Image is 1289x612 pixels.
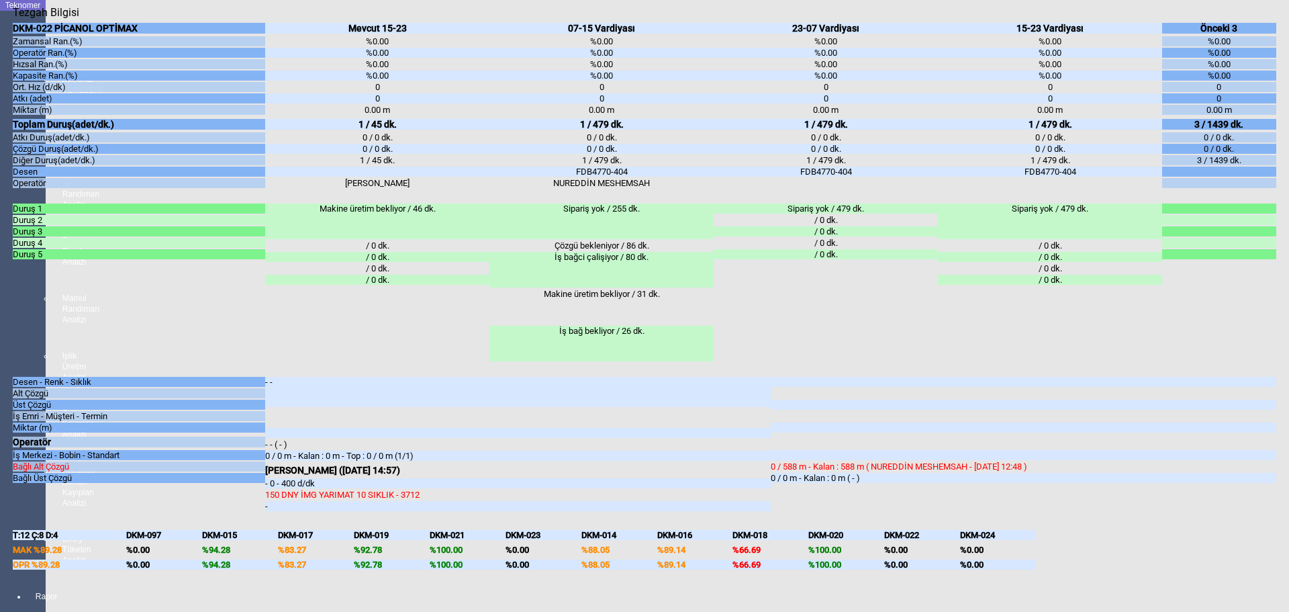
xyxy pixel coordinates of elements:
div: 3 / 1439 dk. [1162,155,1276,165]
div: 1 / 45 dk. [265,155,489,165]
div: %89.14 [657,545,733,555]
div: %0.00 [265,71,489,81]
div: 0 [938,93,1162,103]
div: FDB4770-404 [938,167,1162,177]
div: 0 [1162,82,1276,92]
div: %100.00 [808,545,884,555]
div: %0.00 [960,560,1036,570]
div: - - [265,377,771,407]
div: %0.00 [1162,48,1276,58]
div: Operatör [13,178,265,188]
div: DKM-020 [808,530,884,540]
div: 1 / 45 dk. [265,119,489,130]
div: DKM-017 [278,530,354,540]
div: Bağlı Alt Çözgü [13,462,265,472]
div: %0.00 [489,48,714,58]
div: - 0 - 400 d/dk [265,478,771,488]
div: %0.00 [126,560,202,570]
div: 0 [714,93,938,103]
div: 23-07 Vardiyası [714,23,938,34]
div: Atkı (adet) [13,93,265,103]
div: Tezgah Bilgisi [13,6,84,19]
div: %0.00 [884,545,960,555]
div: %66.69 [732,545,808,555]
div: 1 / 479 dk. [489,119,714,130]
div: %0.00 [938,59,1162,69]
div: %89.14 [657,560,733,570]
div: FDB4770-404 [714,167,938,177]
div: MAK %89.28 [13,545,126,555]
div: Zamansal Ran.(%) [13,36,265,46]
div: DKM-018 [732,530,808,540]
div: 0 [489,93,714,103]
div: 0 [265,93,489,103]
div: İş bağ bekliyor / 26 dk. [489,326,714,361]
div: Desen - Renk - Sıklık [13,377,265,387]
div: %0.00 [938,36,1162,46]
div: Atkı Duruş(adet/dk.) [13,132,265,142]
div: %0.00 [489,71,714,81]
div: OPR %89.28 [13,560,126,570]
div: [PERSON_NAME] ([DATE] 14:57) [265,465,771,476]
div: 1 / 479 dk. [714,119,938,130]
div: Alt Çözgü [13,388,265,398]
div: %0.00 [265,36,489,46]
div: %0.00 [938,48,1162,58]
div: Sipariş yok / 479 dk. [714,204,938,214]
div: 0 / 588 m - Kalan : 588 m ( NUREDDİN MESHEMSAH - [DATE] 12:48 ) [771,462,1276,472]
div: %100.00 [430,560,506,570]
div: 0 / 0 dk. [938,132,1162,142]
div: DKM-097 [126,530,202,540]
div: DKM-024 [960,530,1036,540]
div: 15-23 Vardiyası [938,23,1162,34]
div: İş bağci çalişiyor / 80 dk. [489,252,714,288]
div: / 0 dk. [265,241,489,251]
div: %66.69 [732,560,808,570]
div: Önceki 3 [1162,23,1276,34]
div: %94.28 [202,545,278,555]
div: %0.00 [265,59,489,69]
div: 0 / 0 dk. [1162,144,1276,154]
div: Toplam Duruş(adet/dk.) [13,119,265,130]
div: 1 / 479 dk. [714,155,938,165]
div: %0.00 [714,71,938,81]
div: 0 [938,82,1162,92]
div: 1 / 479 dk. [938,119,1162,130]
div: DKM-015 [202,530,278,540]
div: Duruş 3 [13,226,265,236]
div: %0.00 [714,36,938,46]
div: FDB4770-404 [489,167,714,177]
div: Makine üretim bekliyor / 31 dk. [489,289,714,324]
div: %0.00 [1162,36,1276,46]
div: Bağlı Üst Çözgü [13,473,265,483]
div: %92.78 [354,545,430,555]
div: %0.00 [1162,71,1276,81]
div: %100.00 [430,545,506,555]
div: / 0 dk. [265,263,489,273]
div: Duruş 4 [13,238,265,248]
div: / 0 dk. [938,263,1162,273]
div: Mevcut 15-23 [265,23,489,34]
div: [PERSON_NAME] [265,178,489,188]
div: / 0 dk. [938,252,1162,262]
div: 0 / 0 dk. [489,132,714,142]
div: %0.00 [714,59,938,69]
div: %0.00 [489,59,714,69]
div: 0 / 0 m - Kalan : 0 m - Top : 0 / 0 m (1/1) [265,451,771,461]
div: NUREDDİN MESHEMSAH [489,178,714,188]
div: Sipariş yok / 479 dk. [938,204,1162,239]
div: T:12 Ç:8 D:4 [13,530,126,540]
div: Kapasite Ran.(%) [13,71,265,81]
div: 0.00 m [938,105,1162,115]
div: %88.05 [581,545,657,555]
div: %0.00 [938,71,1162,81]
div: 1 / 479 dk. [489,155,714,165]
div: / 0 dk. [714,215,938,225]
div: %0.00 [489,36,714,46]
div: İş Merkezi - Bobin - Standart [13,450,265,460]
div: / 0 dk. [938,275,1162,285]
div: %0.00 [1162,59,1276,69]
div: %94.28 [202,560,278,570]
div: 0.00 m [714,105,938,115]
div: - - ( - ) [265,439,771,449]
